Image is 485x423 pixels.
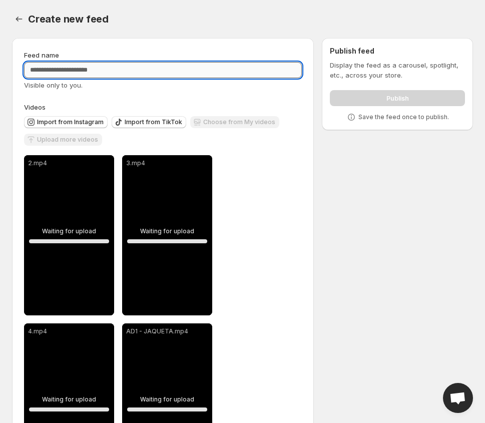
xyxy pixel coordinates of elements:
p: 4.mp4 [28,327,110,335]
p: Save the feed once to publish. [358,113,449,121]
span: Import from TikTok [125,118,182,126]
p: 2.mp4 [28,159,110,167]
span: Videos [24,103,46,111]
span: Visible only to you. [24,81,83,89]
button: Settings [12,12,26,26]
span: Feed name [24,51,59,59]
span: Import from Instagram [37,118,104,126]
h2: Publish feed [330,46,465,56]
div: Open chat [443,383,473,413]
p: AD1 - JAQUETA.mp4 [126,327,208,335]
p: 3.mp4 [126,159,208,167]
button: Import from Instagram [24,116,108,128]
button: Import from TikTok [112,116,186,128]
p: Display the feed as a carousel, spotlight, etc., across your store. [330,60,465,80]
span: Create new feed [28,13,109,25]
